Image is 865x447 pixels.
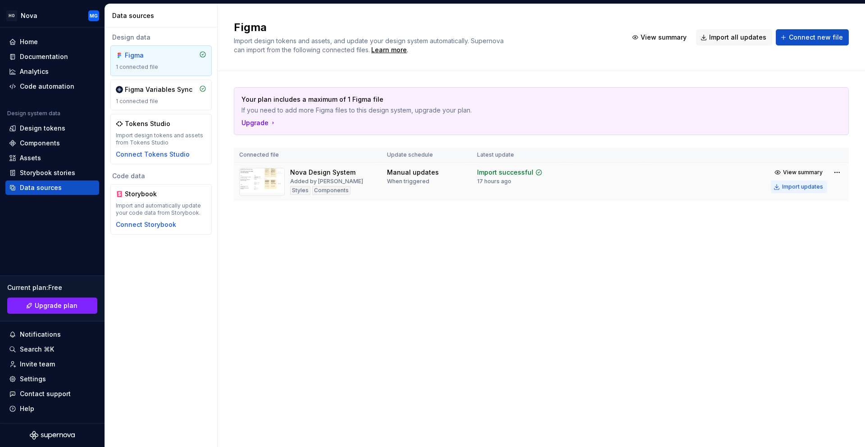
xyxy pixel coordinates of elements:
[241,118,277,127] button: Upgrade
[5,372,99,386] a: Settings
[312,186,351,195] div: Components
[110,45,212,76] a: Figma1 connected file
[776,29,849,45] button: Connect new file
[20,82,74,91] div: Code automation
[110,33,212,42] div: Design data
[5,136,99,150] a: Components
[628,29,692,45] button: View summary
[241,95,778,104] p: Your plan includes a maximum of 1 Figma file
[116,63,206,71] div: 1 connected file
[5,327,99,342] button: Notifications
[110,172,212,181] div: Code data
[125,119,170,128] div: Tokens Studio
[20,404,34,413] div: Help
[5,121,99,135] a: Design tokens
[116,220,176,229] button: Connect Storybook
[5,166,99,180] a: Storybook stories
[116,150,190,159] button: Connect Tokens Studio
[110,80,212,110] a: Figma Variables Sync1 connected file
[789,33,843,42] span: Connect new file
[125,51,168,60] div: Figma
[20,360,55,369] div: Invite team
[116,98,206,105] div: 1 connected file
[125,190,168,199] div: Storybook
[5,402,99,416] button: Help
[20,389,71,398] div: Contact support
[20,154,41,163] div: Assets
[371,45,407,54] a: Learn more
[20,330,61,339] div: Notifications
[20,183,62,192] div: Data sources
[241,106,778,115] p: If you need to add more Figma files to this design system, upgrade your plan.
[782,183,823,190] div: Import updates
[5,64,99,79] a: Analytics
[20,52,68,61] div: Documentation
[90,12,98,19] div: MG
[7,110,60,117] div: Design system data
[110,184,212,235] a: StorybookImport and automatically update your code data from Storybook.Connect Storybook
[477,178,511,185] div: 17 hours ago
[5,50,99,64] a: Documentation
[5,181,99,195] a: Data sources
[2,6,103,25] button: HONovaMG
[290,178,363,185] div: Added by [PERSON_NAME]
[387,178,429,185] div: When triggered
[370,47,408,54] span: .
[20,67,49,76] div: Analytics
[35,301,77,310] span: Upgrade plan
[5,342,99,357] button: Search ⌘K
[696,29,772,45] button: Import all updates
[5,79,99,94] a: Code automation
[20,124,65,133] div: Design tokens
[234,148,382,163] th: Connected file
[112,11,214,20] div: Data sources
[234,20,617,35] h2: Figma
[30,431,75,440] svg: Supernova Logo
[20,37,38,46] div: Home
[382,148,472,163] th: Update schedule
[6,10,17,21] div: HO
[290,168,355,177] div: Nova Design System
[709,33,766,42] span: Import all updates
[783,169,823,176] span: View summary
[641,33,687,42] span: View summary
[116,132,206,146] div: Import design tokens and assets from Tokens Studio
[7,298,97,314] button: Upgrade plan
[771,166,827,179] button: View summary
[125,85,192,94] div: Figma Variables Sync
[116,202,206,217] div: Import and automatically update your code data from Storybook.
[5,357,99,371] a: Invite team
[5,35,99,49] a: Home
[234,37,505,54] span: Import design tokens and assets, and update your design system automatically. Supernova can impor...
[771,181,827,193] button: Import updates
[5,151,99,165] a: Assets
[7,283,97,292] div: Current plan : Free
[20,168,75,177] div: Storybook stories
[290,186,310,195] div: Styles
[21,11,37,20] div: Nova
[472,148,565,163] th: Latest update
[20,139,60,148] div: Components
[110,114,212,164] a: Tokens StudioImport design tokens and assets from Tokens StudioConnect Tokens Studio
[477,168,533,177] div: Import successful
[20,345,54,354] div: Search ⌘K
[387,168,439,177] div: Manual updates
[5,387,99,401] button: Contact support
[20,375,46,384] div: Settings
